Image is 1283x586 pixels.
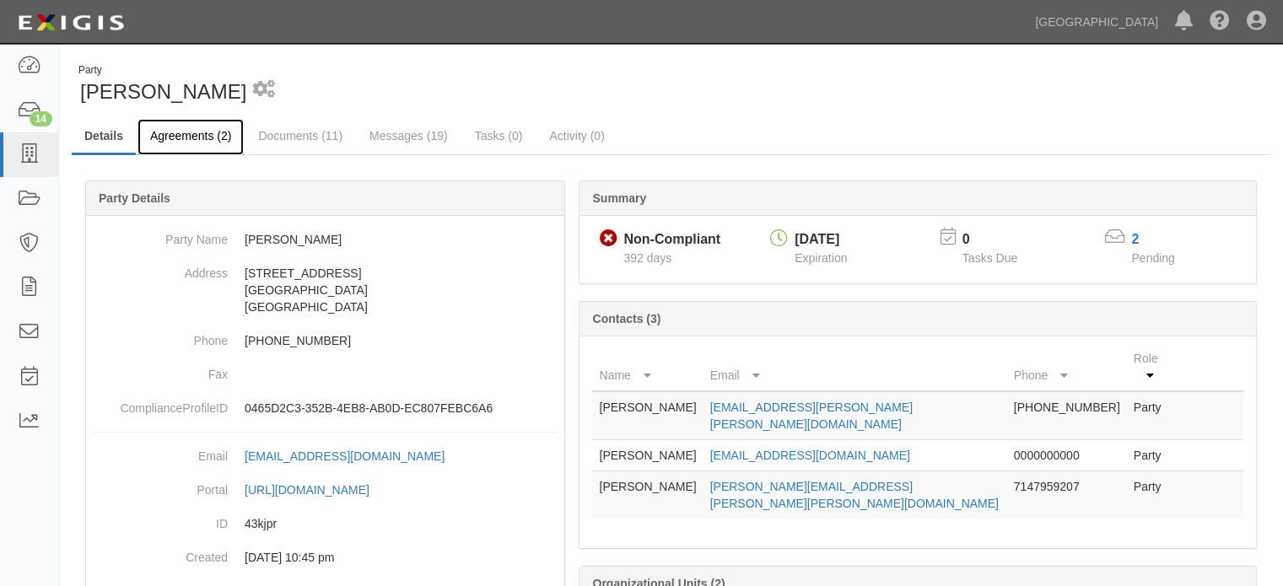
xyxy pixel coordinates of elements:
[245,448,445,465] div: [EMAIL_ADDRESS][DOMAIN_NAME]
[30,111,52,126] div: 14
[1131,232,1139,246] a: 2
[93,256,558,324] dd: [STREET_ADDRESS] [GEOGRAPHIC_DATA] [GEOGRAPHIC_DATA]
[1127,343,1176,391] th: Role
[93,540,558,574] dd: 08/05/2024 10:45 pm
[462,119,536,153] a: Tasks (0)
[1131,251,1174,265] span: Pending
[93,540,228,566] dt: Created
[72,63,659,106] div: Psomas
[80,80,246,103] span: [PERSON_NAME]
[592,312,660,325] b: Contacts (3)
[1127,471,1176,519] td: Party
[795,251,847,265] span: Expiration
[1210,12,1230,32] i: Help Center - Complianz
[93,324,558,358] dd: [PHONE_NUMBER]
[357,119,461,153] a: Messages (19)
[592,343,703,391] th: Name
[1127,391,1176,440] td: Party
[93,358,228,383] dt: Fax
[245,119,355,153] a: Documents (11)
[710,449,910,462] a: [EMAIL_ADDRESS][DOMAIN_NAME]
[710,480,999,510] a: [PERSON_NAME][EMAIL_ADDRESS][PERSON_NAME][PERSON_NAME][DOMAIN_NAME]
[78,63,246,78] div: Party
[795,230,847,250] div: [DATE]
[592,471,703,519] td: [PERSON_NAME]
[710,401,913,431] a: [EMAIL_ADDRESS][PERSON_NAME][PERSON_NAME][DOMAIN_NAME]
[703,343,1007,391] th: Email
[536,119,617,153] a: Activity (0)
[623,230,720,250] div: Non-Compliant
[623,251,671,265] span: Since 08/08/2024
[599,230,617,248] i: Non-Compliant
[93,391,228,417] dt: ComplianceProfileID
[592,191,646,205] b: Summary
[1007,343,1127,391] th: Phone
[93,324,228,349] dt: Phone
[1127,440,1176,471] td: Party
[253,81,275,99] i: 1 scheduled workflow
[962,251,1017,265] span: Tasks Due
[72,119,136,155] a: Details
[93,507,558,540] dd: 43kjpr
[245,400,558,417] p: 0465D2C3-352B-4EB8-AB0D-EC807FEBC6A6
[962,230,1038,250] p: 0
[1007,471,1127,519] td: 7147959207
[592,440,703,471] td: [PERSON_NAME]
[93,223,228,248] dt: Party Name
[1007,391,1127,440] td: [PHONE_NUMBER]
[93,507,228,532] dt: ID
[99,191,170,205] b: Party Details
[93,439,228,465] dt: Email
[1007,440,1127,471] td: 0000000000
[93,256,228,282] dt: Address
[93,473,228,498] dt: Portal
[13,8,129,38] img: logo-5460c22ac91f19d4615b14bd174203de0afe785f0fc80cf4dbbc73dc1793850b.png
[245,483,388,497] a: [URL][DOMAIN_NAME]
[592,391,703,440] td: [PERSON_NAME]
[1027,5,1167,39] a: [GEOGRAPHIC_DATA]
[245,449,463,463] a: [EMAIL_ADDRESS][DOMAIN_NAME]
[93,223,558,256] dd: [PERSON_NAME]
[137,119,244,155] a: Agreements (2)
